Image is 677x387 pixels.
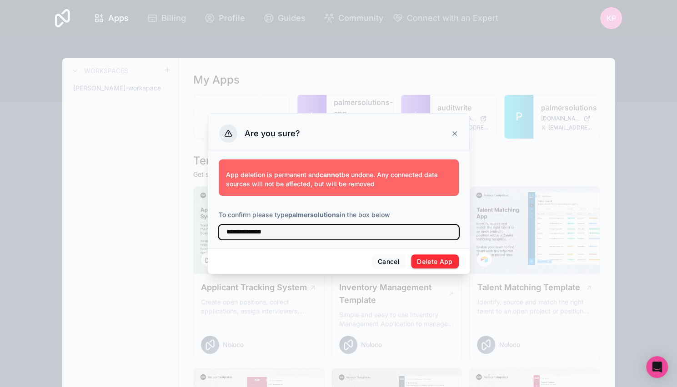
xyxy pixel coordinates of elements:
[219,210,459,219] p: To confirm please type in the box below
[245,128,300,139] h3: Are you sure?
[646,356,668,378] div: Open Intercom Messenger
[372,254,406,269] button: Cancel
[288,211,340,218] strong: palmersolutions
[411,254,459,269] button: Delete App
[226,170,451,189] p: App deletion is permanent and be undone. Any connected data sources will not be affected, but wil...
[320,171,341,179] strong: cannot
